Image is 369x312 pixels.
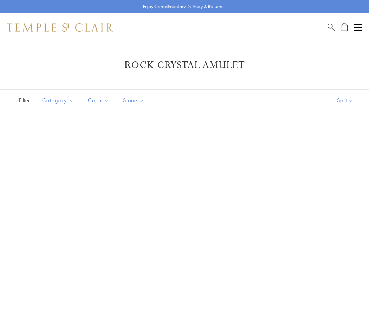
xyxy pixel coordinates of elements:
[341,23,348,32] a: Open Shopping Bag
[119,96,150,105] span: Stone
[39,96,79,105] span: Category
[18,59,351,72] h1: Rock Crystal Amulet
[37,92,79,108] button: Category
[321,90,369,111] button: Show sort by
[328,23,335,32] a: Search
[7,23,113,32] img: Temple St. Clair
[84,96,114,105] span: Color
[83,92,114,108] button: Color
[354,23,362,32] button: Open navigation
[118,92,150,108] button: Stone
[143,3,223,10] p: Enjoy Complimentary Delivery & Returns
